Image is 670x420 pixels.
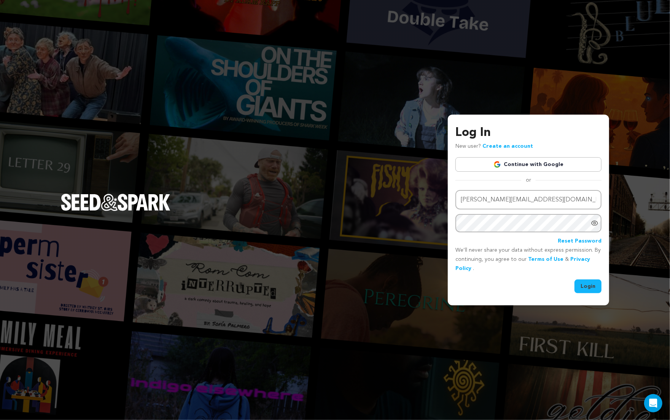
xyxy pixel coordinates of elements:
a: Continue with Google [455,157,602,172]
a: Privacy Policy [455,257,590,271]
button: Login [575,279,602,293]
a: Show password as plain text. Warning: this will display your password on the screen. [591,219,598,227]
p: New user? [455,142,533,151]
a: Seed&Spark Homepage [61,194,170,226]
a: Create an account [482,144,533,149]
span: or [521,176,536,184]
img: Seed&Spark Logo [61,194,170,211]
p: We’ll never share your data without express permission. By continuing, you agree to our & . [455,246,602,273]
input: Email address [455,190,602,209]
h3: Log In [455,124,602,142]
a: Terms of Use [528,257,563,262]
img: Google logo [493,161,501,168]
a: Reset Password [558,237,602,246]
div: Open Intercom Messenger [644,394,662,412]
